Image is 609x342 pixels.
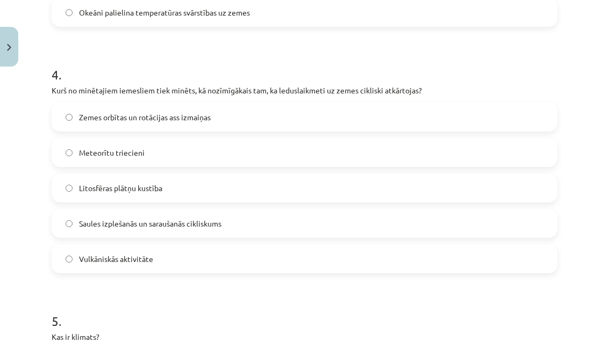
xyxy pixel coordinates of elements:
p: Kurš no minētajiem iemesliem tiek minēts, kā nozīmīgākais tam, ka leduslaikmeti uz zemes cikliski... [52,85,557,96]
h1: 5 . [52,295,557,328]
input: Litosfēras plātņu kustība [66,185,73,192]
h1: 4 . [52,48,557,82]
span: Meteorītu triecieni [79,147,145,158]
input: Saules izplešanās un saraušanās cikliskums [66,220,73,227]
img: icon-close-lesson-0947bae3869378f0d4975bcd49f059093ad1ed9edebbc8119c70593378902aed.svg [7,44,11,51]
input: Zemes orbītas un rotācijas ass izmaiņas [66,114,73,121]
span: Litosfēras plātņu kustība [79,183,162,194]
input: Meteorītu triecieni [66,149,73,156]
span: Saules izplešanās un saraušanās cikliskums [79,218,221,229]
span: Vulkāniskās aktivitāte [79,253,153,265]
input: Vulkāniskās aktivitāte [66,256,73,263]
span: Okeāni palielina temperatūras svārstības uz zemes [79,7,250,18]
input: Okeāni palielina temperatūras svārstības uz zemes [66,9,73,16]
span: Zemes orbītas un rotācijas ass izmaiņas [79,112,211,123]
